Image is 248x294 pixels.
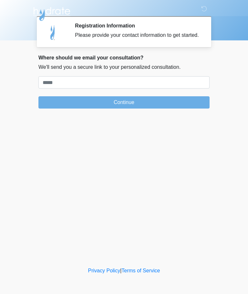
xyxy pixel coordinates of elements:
[88,268,120,273] a: Privacy Policy
[38,63,210,71] p: We'll send you a secure link to your personalized consultation.
[75,31,200,39] div: Please provide your contact information to get started.
[38,96,210,109] button: Continue
[43,23,63,42] img: Agent Avatar
[32,5,71,21] img: Hydrate IV Bar - Arcadia Logo
[121,268,160,273] a: Terms of Service
[120,268,121,273] a: |
[38,55,210,61] h2: Where should we email your consultation?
